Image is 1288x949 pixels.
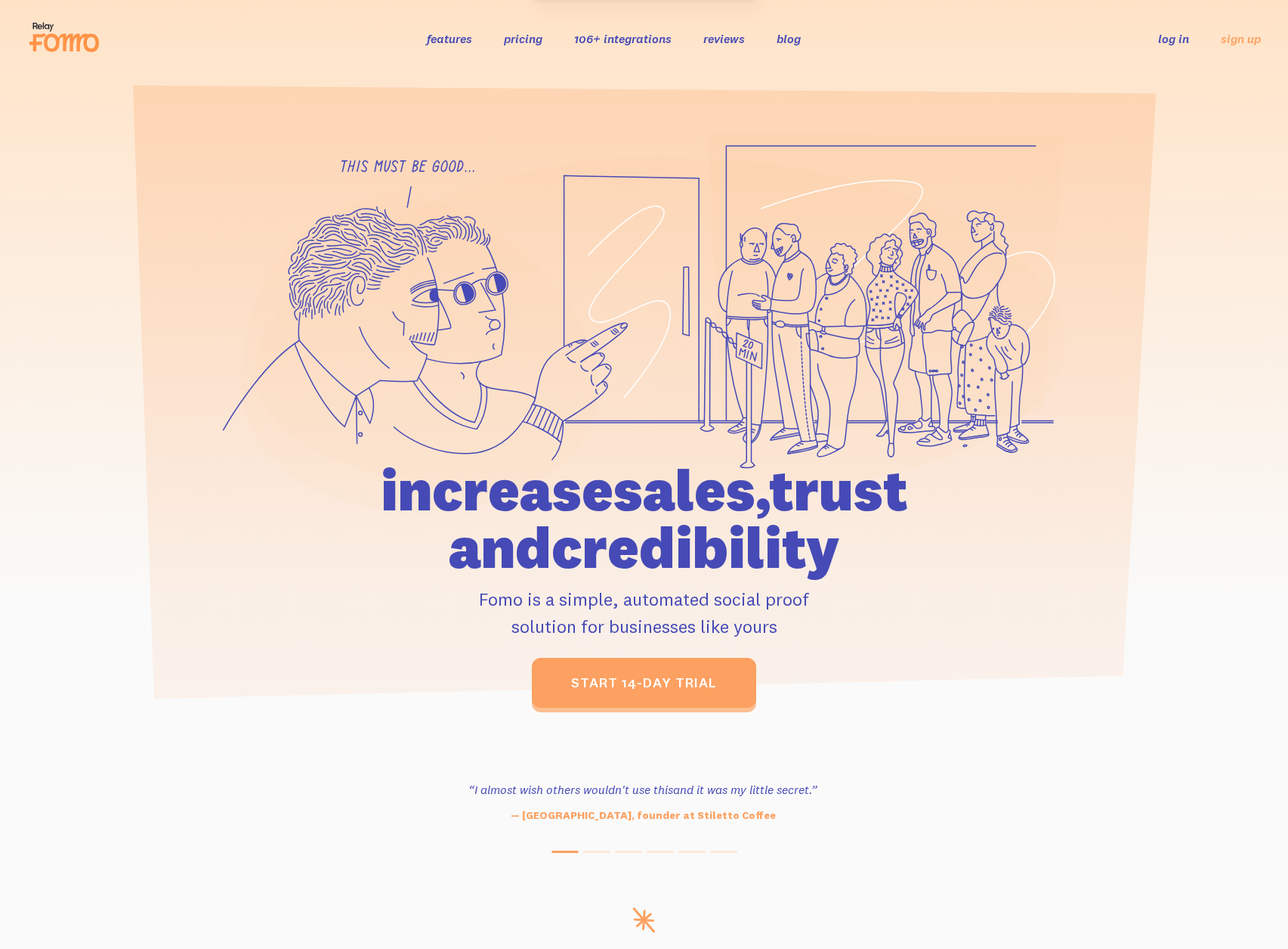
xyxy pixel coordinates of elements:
a: start 14-day trial [532,658,756,708]
p: Fomo is a simple, automated social proof solution for businesses like yours [295,585,994,640]
a: reviews [703,31,745,46]
a: blog [777,31,801,46]
a: log in [1158,31,1189,46]
h1: increase sales, trust and credibility [295,461,994,576]
a: 106+ integrations [574,31,672,46]
h3: “I almost wish others wouldn't use this and it was my little secret.” [437,780,849,799]
p: — [GEOGRAPHIC_DATA], founder at Stiletto Coffee [437,808,849,823]
a: sign up [1221,31,1261,47]
a: pricing [504,31,542,46]
a: features [427,31,472,46]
